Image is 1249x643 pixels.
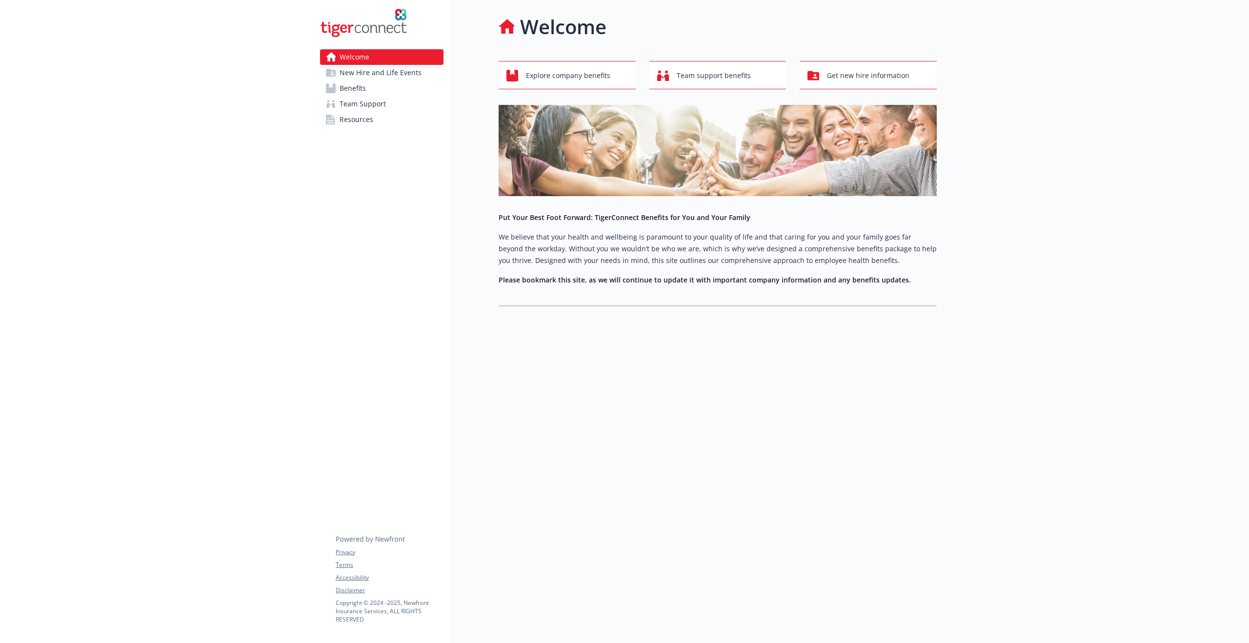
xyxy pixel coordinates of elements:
a: New Hire and Life Events [320,65,443,80]
a: Resources [320,112,443,127]
button: Get new hire information [800,61,937,89]
p: Copyright © 2024 - 2025 , Newfront Insurance Services, ALL RIGHTS RESERVED [336,599,443,623]
span: Team Support [340,96,386,112]
span: Get new hire information [827,66,909,85]
span: New Hire and Life Events [340,65,422,80]
span: Explore company benefits [526,66,610,85]
span: Resources [340,112,373,127]
a: Disclaimer [336,586,443,595]
a: Privacy [336,548,443,557]
p: We believe that your health and wellbeing is paramount to your quality of life and that caring fo... [499,231,937,266]
button: Explore company benefits [499,61,636,89]
strong: Put Your Best Foot Forward: TigerConnect Benefits for You and Your Family [499,213,750,222]
a: Accessibility [336,573,443,582]
span: Benefits [340,80,366,96]
img: overview page banner [499,105,937,196]
a: Welcome [320,49,443,65]
a: Team Support [320,96,443,112]
button: Team support benefits [649,61,786,89]
span: Team support benefits [677,66,751,85]
h1: Welcome [520,12,606,41]
span: Welcome [340,49,369,65]
strong: Please bookmark this site, as we will continue to update it with important company information an... [499,275,911,284]
a: Terms [336,561,443,569]
a: Benefits [320,80,443,96]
